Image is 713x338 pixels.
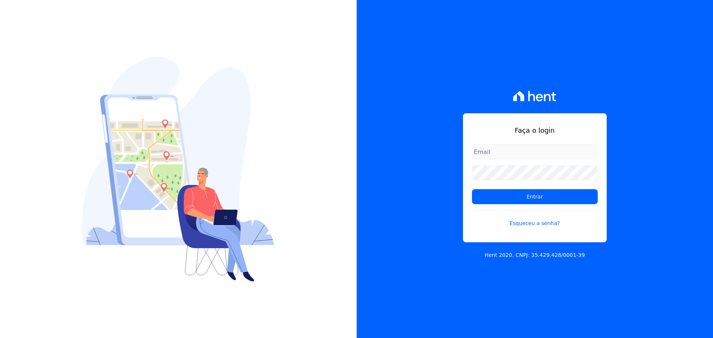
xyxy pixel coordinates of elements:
a: Esqueceu a senha? [472,210,598,227]
input: Entrar [472,189,598,204]
p: Hent 2020. CNPJ: 35.429.428/0001-39 [485,251,585,259]
h1: Faça o login [472,125,598,135]
img: Login [82,57,274,282]
input: Email [472,144,598,159]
